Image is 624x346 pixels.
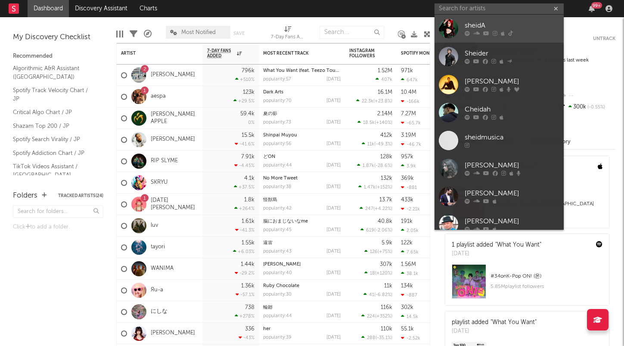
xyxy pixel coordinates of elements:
[401,197,413,203] div: 433k
[376,293,391,297] span: -6.82 %
[376,164,391,168] span: -28.6 %
[263,219,308,224] a: 脳におまじないなme
[491,281,602,292] div: 5.85M playlist followers
[435,15,564,43] a: sheidA
[364,249,392,254] div: ( )
[263,51,328,56] div: Most Recent Track
[130,22,137,46] div: Filters
[435,154,564,182] a: [PERSON_NAME]
[380,133,392,138] div: 412k
[401,133,416,138] div: 3.19M
[401,68,413,74] div: 971k
[151,222,158,229] a: luv
[13,148,95,158] a: Spotify Addiction Chart / JP
[263,163,292,168] div: popularity: 44
[363,120,375,125] span: 18.5k
[375,99,391,104] span: +23.8 %
[370,271,375,276] span: 18
[151,136,195,143] a: [PERSON_NAME]
[367,142,374,147] span: 11k
[362,141,392,147] div: ( )
[401,283,413,289] div: 134k
[263,133,341,138] div: Shinpai Muyou
[360,227,392,233] div: ( )
[377,185,391,190] span: +152 %
[378,219,392,224] div: 40.8k
[242,133,255,138] div: 15.5k
[465,133,559,143] div: sheidmusica
[241,283,255,289] div: 1.36k
[263,198,341,202] div: 怪獣島
[241,154,255,160] div: 7.91k
[326,335,341,340] div: [DATE]
[151,197,199,212] a: [DATE] [PERSON_NAME]
[13,135,95,144] a: Spotify Search Virality / JP
[235,227,255,233] div: -41.3 %
[401,206,420,212] div: -2.21k
[58,194,103,198] button: Tracked Artists(24)
[363,292,392,297] div: ( )
[263,111,341,116] div: 夏の影
[377,336,391,340] span: -35.1 %
[263,284,299,288] a: Ruby Chocolate
[591,2,602,9] div: 99 +
[151,308,168,315] a: にしな
[465,49,559,59] div: Sheider
[358,184,392,190] div: ( )
[242,240,255,246] div: 1.55k
[244,176,255,181] div: 4.1k
[13,222,103,232] div: Click to add a folder.
[326,142,341,146] div: [DATE]
[326,99,341,103] div: [DATE]
[435,210,564,238] a: [PERSON_NAME]
[235,77,255,82] div: +510 %
[263,314,292,318] div: popularity: 44
[381,176,392,181] div: 132k
[367,314,375,319] span: 224
[242,219,255,224] div: 1.61k
[375,207,391,211] span: +4.22 %
[361,313,392,319] div: ( )
[151,287,163,294] a: Яu-a
[13,191,37,201] div: Folders
[263,154,275,159] a: どON
[326,292,341,297] div: [DATE]
[235,141,255,147] div: -41.6 %
[378,90,392,95] div: 16.1M
[263,305,273,310] a: 輪廻
[401,77,418,83] div: 647k
[263,90,283,95] a: Dark Arts
[401,120,421,126] div: -65.7k
[465,105,559,115] div: Cheidah
[242,68,255,74] div: 796k
[263,241,341,245] div: 遠雷
[234,163,255,168] div: -4.45 %
[364,270,392,276] div: ( )
[362,99,373,104] span: 22.3k
[377,111,392,117] div: 2.14M
[263,111,277,116] a: 夏の影
[236,292,255,297] div: -57.1 %
[151,265,174,272] a: WANIMA
[241,262,255,267] div: 1.44k
[263,154,341,159] div: どON
[326,228,341,232] div: [DATE]
[367,336,376,340] span: 288
[144,22,152,46] div: A&R Pipeline
[452,327,537,336] div: [DATE]
[357,163,392,168] div: ( )
[13,32,103,43] div: My Discovery Checklist
[263,262,341,267] div: MIYASHITA
[401,163,416,169] div: 3.9k
[151,330,195,337] a: [PERSON_NAME]
[378,68,392,74] div: 1.52M
[245,326,255,332] div: 336
[263,176,298,181] a: No More Tweet
[13,64,95,81] a: Algorithmic A&R Assistant ([GEOGRAPHIC_DATA])
[381,326,392,332] div: 110k
[13,86,95,103] a: Spotify Track Velocity Chart / JP
[401,219,413,224] div: 191k
[326,77,341,82] div: [DATE]
[445,264,609,305] a: #34onK-Pop ON! (온)5.85Mplaylist followers
[233,98,255,104] div: +29.5 %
